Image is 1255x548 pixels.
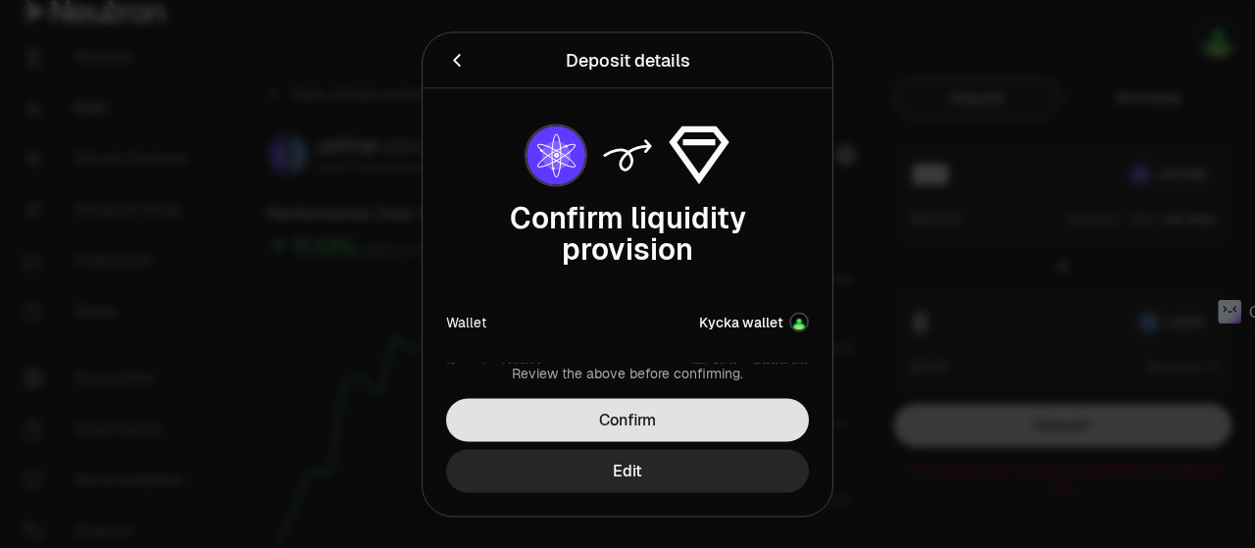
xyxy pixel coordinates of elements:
[446,356,541,375] div: Provide dATOM
[690,358,706,374] img: dATOM Logo
[791,314,807,329] img: Account Image
[527,125,585,184] img: dATOM Logo
[699,312,783,331] div: Kycka wallet
[446,46,468,74] button: Back
[446,449,809,492] button: Edit
[446,398,809,441] button: Confirm
[446,312,486,331] div: Wallet
[566,46,690,74] div: Deposit details
[446,202,809,265] div: Confirm liquidity provision
[446,363,809,382] div: Review the above before confirming.
[699,312,809,331] button: Kycka walletAccount Image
